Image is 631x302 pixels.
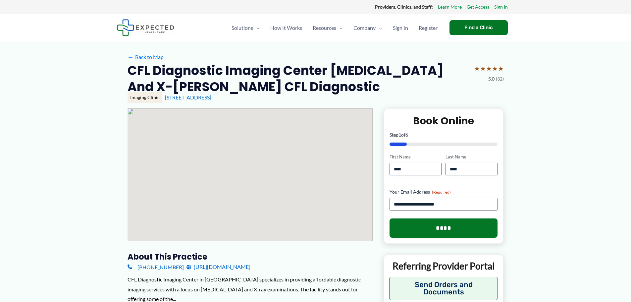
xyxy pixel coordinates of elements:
label: First Name [390,154,442,160]
a: [URL][DOMAIN_NAME] [186,262,250,272]
a: [STREET_ADDRESS] [165,94,211,100]
span: Resources [313,16,336,39]
a: How It Works [265,16,307,39]
span: ★ [498,62,504,75]
span: How It Works [270,16,302,39]
h2: CFL Diagnostic Imaging Center [MEDICAL_DATA] and X-[PERSON_NAME] CFL Diagnostic [128,62,469,95]
a: Sign In [388,16,413,39]
div: Imaging Clinic [128,92,162,103]
a: Learn More [438,3,462,11]
label: Your Email Address [390,189,498,195]
a: Get Access [467,3,489,11]
a: ResourcesMenu Toggle [307,16,348,39]
a: [PHONE_NUMBER] [128,262,184,272]
a: ←Back to Map [128,52,164,62]
span: ← [128,54,134,60]
strong: Providers, Clinics, and Staff: [375,4,433,10]
span: Solutions [232,16,253,39]
a: CompanyMenu Toggle [348,16,388,39]
span: Menu Toggle [376,16,382,39]
span: Sign In [393,16,408,39]
nav: Primary Site Navigation [226,16,443,39]
span: 5.0 [488,75,495,83]
label: Last Name [446,154,498,160]
a: Register [413,16,443,39]
span: ★ [486,62,492,75]
h3: About this practice [128,252,373,262]
span: (Required) [432,190,451,195]
p: Referring Provider Portal [389,260,498,272]
span: 1 [398,132,401,138]
span: Menu Toggle [253,16,260,39]
span: (32) [496,75,504,83]
button: Send Orders and Documents [389,277,498,300]
a: Sign In [494,3,508,11]
span: ★ [474,62,480,75]
img: Expected Healthcare Logo - side, dark font, small [117,19,174,36]
span: Menu Toggle [336,16,343,39]
a: SolutionsMenu Toggle [226,16,265,39]
a: Find a Clinic [449,20,508,35]
p: Step of [390,133,498,137]
h2: Book Online [390,114,498,127]
span: 6 [405,132,408,138]
span: Company [353,16,376,39]
span: Register [419,16,438,39]
span: ★ [480,62,486,75]
span: ★ [492,62,498,75]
